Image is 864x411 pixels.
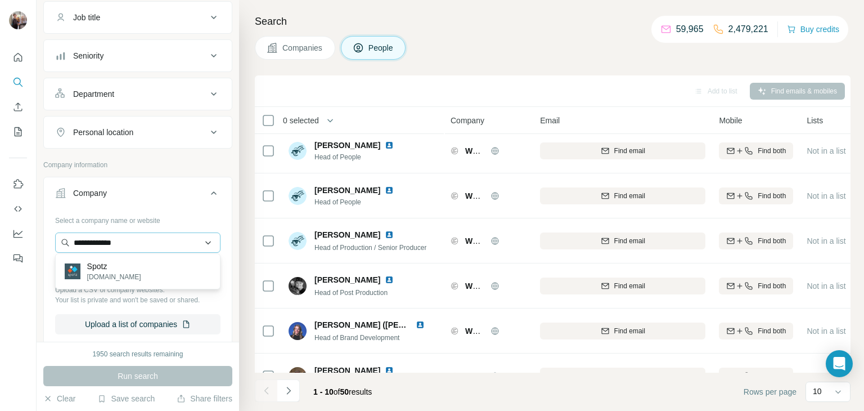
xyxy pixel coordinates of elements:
[451,191,460,200] img: Logo of WTBR Where The Buffalo Roam
[813,386,822,397] p: 10
[43,393,75,404] button: Clear
[55,295,220,305] p: Your list is private and won't be saved or shared.
[719,368,793,385] button: Find both
[43,160,232,170] p: Company information
[314,197,407,207] span: Head of People
[55,314,220,334] button: Upload a list of companies
[719,233,793,249] button: Find both
[540,368,705,385] button: Find email
[676,23,704,36] p: 59,965
[807,282,845,291] span: Not in a list
[314,289,388,297] span: Head of Post Production
[385,186,394,195] img: LinkedIn logo
[289,142,307,160] img: Avatar
[540,142,705,159] button: Find email
[93,349,183,359] div: 1950 search results remaining
[9,174,27,194] button: Use Surfe on LinkedIn
[540,233,705,249] button: Find email
[826,350,853,377] div: Open Intercom Messenger
[614,146,645,156] span: Find email
[719,115,742,126] span: Mobile
[807,372,845,381] span: Not in a list
[313,387,372,396] span: results
[540,278,705,294] button: Find email
[9,224,27,244] button: Dashboard
[719,323,793,339] button: Find both
[807,236,845,245] span: Not in a list
[465,282,584,291] span: WTBR Where The Buffalo Roam
[614,326,645,336] span: Find email
[807,327,845,336] span: Not in a list
[758,281,786,291] span: Find both
[313,387,334,396] span: 1 - 10
[728,23,768,36] p: 2,479,221
[807,115,823,126] span: Lists
[385,230,394,239] img: LinkedIn logo
[368,42,394,53] span: People
[314,229,380,240] span: [PERSON_NAME]
[416,320,425,329] img: LinkedIn logo
[451,146,460,155] img: Logo of WTBR Where The Buffalo Roam
[289,232,307,250] img: Avatar
[744,386,796,397] span: Rows per page
[277,379,300,402] button: Navigate to next page
[807,146,845,155] span: Not in a list
[465,372,584,381] span: WTBR Where The Buffalo Roam
[465,327,584,336] span: WTBR Where The Buffalo Roam
[758,236,786,246] span: Find both
[314,152,407,162] span: Head of People
[9,199,27,219] button: Use Surfe API
[9,122,27,142] button: My lists
[9,248,27,269] button: Feedback
[385,141,394,150] img: LinkedIn logo
[289,367,307,385] img: Avatar
[451,282,460,291] img: Logo of WTBR Where The Buffalo Roam
[614,281,645,291] span: Find email
[289,277,307,295] img: Avatar
[255,14,850,29] h4: Search
[465,191,584,200] span: WTBR Where The Buffalo Roam
[314,365,380,376] span: [PERSON_NAME]
[758,326,786,336] span: Find both
[314,334,399,342] span: Head of Brand Development
[314,274,380,285] span: [PERSON_NAME]
[807,191,845,200] span: Not in a list
[87,261,141,272] p: Spotz
[9,97,27,117] button: Enrich CSV
[758,146,786,156] span: Find both
[614,371,645,381] span: Find email
[314,244,426,252] span: Head of Production / Senior Producer
[465,146,584,155] span: WTBR Where The Buffalo Roam
[540,115,560,126] span: Email
[44,4,232,31] button: Job title
[55,285,220,295] p: Upload a CSV of company websites.
[758,191,786,201] span: Find both
[614,191,645,201] span: Find email
[758,371,786,381] span: Find both
[314,185,380,196] span: [PERSON_NAME]
[177,393,232,404] button: Share filters
[340,387,349,396] span: 50
[97,393,155,404] button: Save search
[73,88,114,100] div: Department
[73,12,100,23] div: Job title
[719,187,793,204] button: Find both
[289,187,307,205] img: Avatar
[9,47,27,68] button: Quick start
[73,127,133,138] div: Personal location
[73,187,107,199] div: Company
[44,42,232,69] button: Seniority
[65,263,80,279] img: Spotz
[87,272,141,282] p: [DOMAIN_NAME]
[451,236,460,245] img: Logo of WTBR Where The Buffalo Roam
[451,372,460,381] img: Logo of WTBR Where The Buffalo Roam
[44,119,232,146] button: Personal location
[719,142,793,159] button: Find both
[44,81,232,108] button: Department
[787,21,839,37] button: Buy credits
[385,366,394,375] img: LinkedIn logo
[73,50,103,61] div: Seniority
[44,180,232,211] button: Company
[451,115,484,126] span: Company
[314,140,380,151] span: [PERSON_NAME]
